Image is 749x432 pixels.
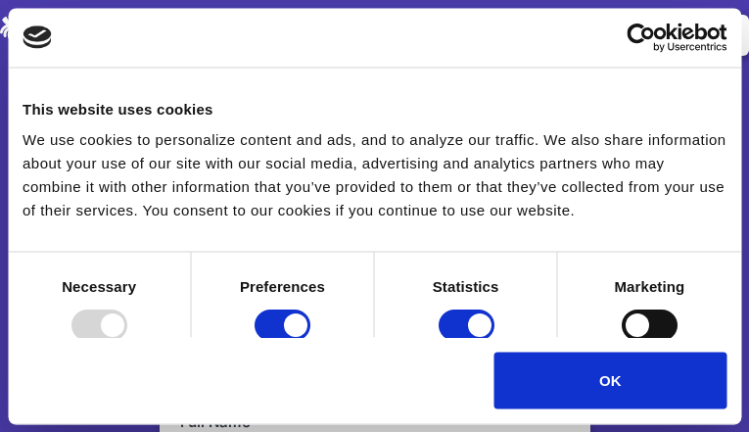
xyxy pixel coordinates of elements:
strong: Statistics [433,277,499,294]
a: Contact [442,5,532,66]
div: We use cookies to personalize content and ads, and to analyze our traffic. We also share informat... [23,128,726,222]
img: logo [23,26,52,48]
strong: Preferences [240,277,325,294]
a: Login [536,5,621,66]
strong: Necessary [62,277,136,294]
div: This website uses cookies [23,97,726,120]
a: Pricing [222,5,307,66]
a: Usercentrics Cookiebot - opens in a new window [555,23,726,52]
button: OK [494,352,726,408]
strong: Marketing [615,277,685,294]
